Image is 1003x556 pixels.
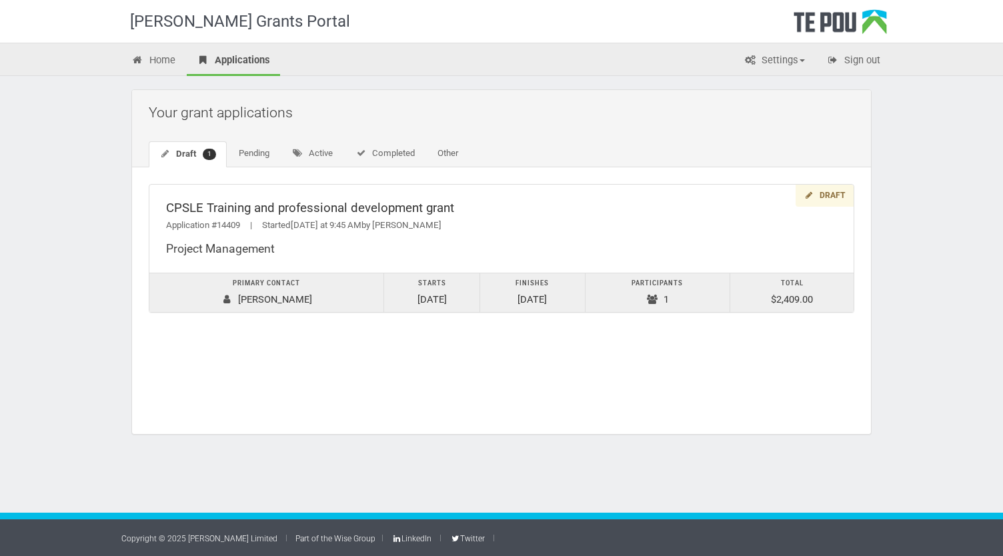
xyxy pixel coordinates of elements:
[427,141,469,167] a: Other
[203,149,216,160] span: 1
[187,47,280,76] a: Applications
[166,219,837,233] div: Application #14409 Started by [PERSON_NAME]
[592,277,723,291] div: Participants
[166,201,837,215] div: CPSLE Training and professional development grant
[391,277,473,291] div: Starts
[383,273,479,312] td: [DATE]
[281,141,343,167] a: Active
[156,277,377,291] div: Primary contact
[480,273,586,312] td: [DATE]
[734,47,815,76] a: Settings
[228,141,280,167] a: Pending
[121,47,185,76] a: Home
[149,141,227,167] a: Draft
[149,273,383,312] td: [PERSON_NAME]
[166,242,837,256] div: Project Management
[345,141,425,167] a: Completed
[391,534,431,543] a: LinkedIn
[737,277,847,291] div: Total
[816,47,890,76] a: Sign out
[121,534,277,543] a: Copyright © 2025 [PERSON_NAME] Limited
[295,534,375,543] a: Part of the Wise Group
[240,220,262,230] span: |
[730,273,854,312] td: $2,409.00
[585,273,730,312] td: 1
[487,277,578,291] div: Finishes
[449,534,484,543] a: Twitter
[794,9,887,43] div: Te Pou Logo
[291,220,361,230] span: [DATE] at 9:45 AM
[149,97,861,128] h2: Your grant applications
[796,185,854,207] div: Draft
